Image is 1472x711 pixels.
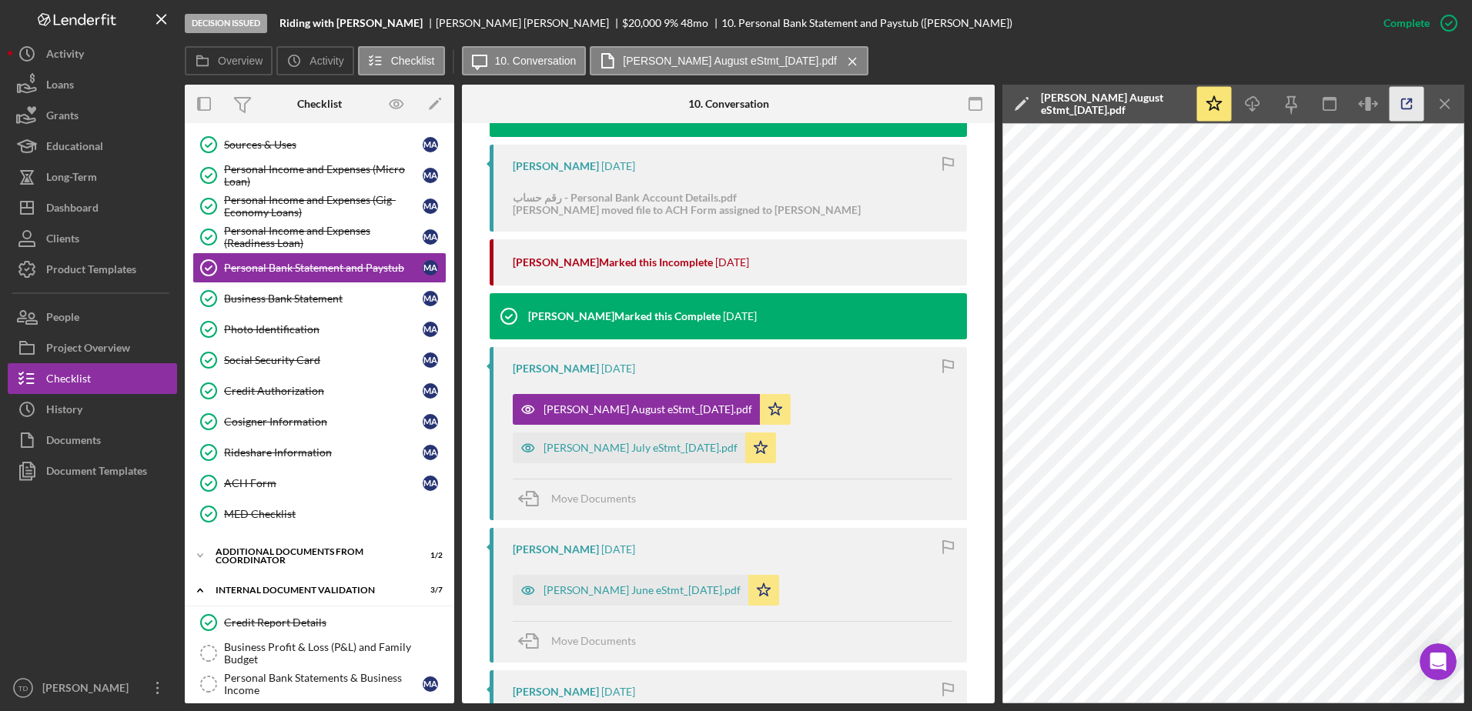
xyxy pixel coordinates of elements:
[423,322,438,337] div: M A
[224,225,423,249] div: Personal Income and Expenses (Readiness Loan)
[86,428,142,440] span: Invitations
[423,352,438,368] div: M A
[15,393,47,406] span: Client
[1383,8,1430,38] div: Complete
[219,137,230,149] span: to
[681,17,708,29] div: 48 mo
[1420,643,1457,680] iframe: Intercom live chat
[10,6,39,35] button: go back
[139,137,171,149] span: Client
[170,137,219,149] span: is Invited
[192,406,447,437] a: Cosigner InformationMA
[8,302,177,332] button: People
[436,17,622,29] div: [PERSON_NAME] [PERSON_NAME]
[192,607,447,638] a: Credit Report Details
[43,206,84,219] span: Product
[169,342,189,355] span: Add
[92,137,132,149] span: Product
[192,376,447,406] a: Credit AuthorizationMA
[135,8,176,34] h1: Help
[513,160,599,172] div: [PERSON_NAME]
[38,673,139,707] div: [PERSON_NAME]
[46,38,84,73] div: Activity
[192,222,447,252] a: Personal Income and Expenses (Readiness Loan)MA
[8,332,177,363] a: Project Overview
[46,425,101,459] div: Documents
[275,52,287,64] div: Clear
[513,256,713,269] div: [PERSON_NAME] Marked this Incomplete
[423,168,438,183] div: M A
[206,480,308,542] button: Help
[15,326,53,339] span: Phases
[8,223,177,254] button: Clients
[513,622,651,660] button: Move Documents
[391,55,435,67] label: Checklist
[46,363,91,398] div: Checklist
[102,480,205,542] button: Messages
[528,310,721,322] div: [PERSON_NAME] Marked this Complete
[1041,92,1187,116] div: [PERSON_NAME] August eStmt_[DATE].pdf
[46,162,97,196] div: Long-Term
[551,492,636,505] span: Move Documents
[46,302,79,336] div: People
[513,686,599,698] div: [PERSON_NAME]
[513,575,779,606] button: [PERSON_NAME] June eStmt_[DATE].pdf
[297,98,342,110] div: Checklist
[1368,8,1464,38] button: Complete
[224,262,423,274] div: Personal Bank Statement and Paystub
[224,508,446,520] div: MED Checklist
[79,342,169,355] span: phase click the "
[57,342,79,355] span: new
[723,310,757,322] time: 2025-09-03 19:59
[81,172,109,184] span: Links
[8,162,177,192] button: Long-Term
[39,275,50,288] span: to
[224,616,446,629] div: Credit Report Details
[185,46,273,75] button: Overview
[279,17,423,29] b: Riding with [PERSON_NAME]
[15,479,147,491] span: ... standard profile fields
[84,206,110,219] span: Logo
[423,414,438,429] div: M A
[415,551,443,560] div: 1 / 2
[46,69,74,104] div: Loans
[8,456,177,486] a: Document Templates
[147,479,158,491] span: to
[36,206,43,219] span: a
[15,275,192,304] span: copy a checklist item from a
[8,192,177,223] button: Dashboard
[721,17,1012,29] div: 10. Personal Bank Statement and Paystub ([PERSON_NAME])
[270,7,298,35] div: Close
[462,46,587,75] button: 10. Conversation
[8,425,177,456] button: Documents
[82,102,114,115] span: Client
[193,359,202,371] span: ."
[601,686,635,698] time: 2025-09-03 19:57
[8,38,177,69] button: Activity
[192,468,447,499] a: ACH FormMA
[224,477,423,489] div: ACH Form
[224,163,423,188] div: Personal Income and Expenses (Micro Loan)
[8,131,177,162] a: Educational
[423,199,438,214] div: M A
[46,131,103,165] div: Educational
[423,137,438,152] div: M A
[513,192,861,204] div: رقم حساب - Personal Bank Account Details.pdf
[224,416,423,428] div: Cosigner Information
[43,241,67,253] span: New
[15,241,36,253] span: Add
[132,137,139,149] span: a
[11,42,297,72] input: Search for help
[185,14,267,33] div: Decision Issued
[192,129,447,160] a: Sources & UsesMA
[224,385,423,397] div: Credit Authorization
[495,55,577,67] label: 10. Conversation
[22,292,64,304] span: product
[46,332,130,367] div: Project Overview
[243,519,270,529] span: Help
[601,362,635,375] time: 2025-09-03 19:59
